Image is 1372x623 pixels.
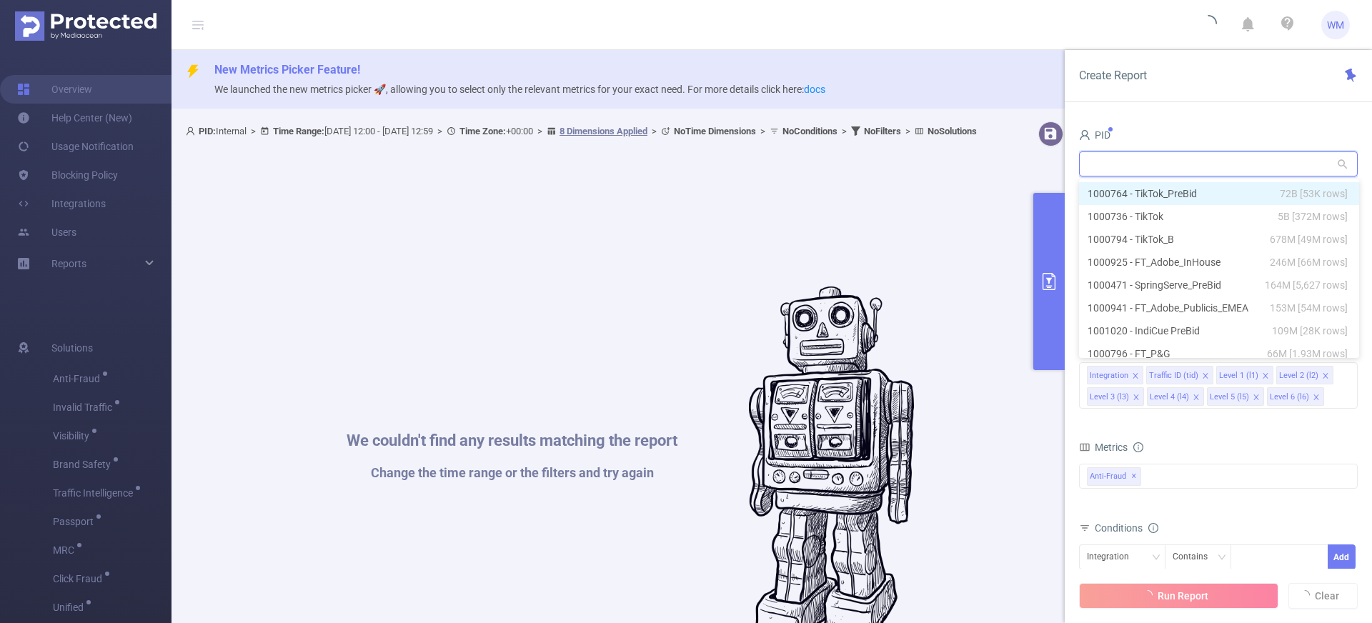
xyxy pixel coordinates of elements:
[53,574,107,584] span: Click Fraud
[53,374,105,384] span: Anti-Fraud
[647,126,661,136] span: >
[15,11,156,41] img: Protected Media
[1090,388,1129,407] div: Level 3 (l3)
[1150,388,1189,407] div: Level 4 (l4)
[1278,209,1348,224] span: 5B [372M rows]
[1219,367,1258,385] div: Level 1 (l1)
[837,126,851,136] span: >
[756,126,770,136] span: >
[273,126,324,136] b: Time Range:
[51,334,93,362] span: Solutions
[928,126,977,136] b: No Solutions
[17,75,92,104] a: Overview
[1079,228,1359,251] li: 1000794 - TikTok_B
[1132,372,1139,381] i: icon: close
[53,517,99,527] span: Passport
[1133,394,1140,402] i: icon: close
[17,218,76,246] a: Users
[1149,367,1198,385] div: Traffic ID (tid)
[186,126,977,136] span: Internal [DATE] 12:00 - [DATE] 12:59 +00:00
[1133,442,1143,452] i: icon: info-circle
[1270,231,1348,247] span: 678M [49M rows]
[17,104,132,132] a: Help Center (New)
[1079,69,1147,82] span: Create Report
[1207,387,1264,406] li: Level 5 (l5)
[1270,254,1348,270] span: 246M [66M rows]
[1148,523,1158,533] i: icon: info-circle
[214,84,825,95] span: We launched the new metrics picker 🚀, allowing you to select only the relevant metrics for your e...
[17,161,118,189] a: Blocking Policy
[1095,522,1158,534] span: Conditions
[53,459,116,469] span: Brand Safety
[1267,387,1324,406] li: Level 6 (l6)
[1262,372,1269,381] i: icon: close
[186,64,200,79] i: icon: thunderbolt
[51,249,86,278] a: Reports
[1216,366,1273,384] li: Level 1 (l1)
[1079,296,1359,319] li: 1000941 - FT_Adobe_Publicis_EMEA
[1147,387,1204,406] li: Level 4 (l4)
[199,126,216,136] b: PID:
[1079,129,1110,141] span: PID
[1079,442,1128,453] span: Metrics
[782,126,837,136] b: No Conditions
[1210,388,1249,407] div: Level 5 (l5)
[1087,366,1143,384] li: Integration
[53,602,89,612] span: Unified
[1270,388,1309,407] div: Level 6 (l6)
[247,126,260,136] span: >
[1090,367,1128,385] div: Integration
[1193,394,1200,402] i: icon: close
[1152,553,1160,563] i: icon: down
[1079,251,1359,274] li: 1000925 - FT_Adobe_InHouse
[186,126,199,136] i: icon: user
[1079,129,1090,141] i: icon: user
[1202,372,1209,381] i: icon: close
[1328,544,1356,569] button: Add
[51,258,86,269] span: Reports
[1200,15,1217,35] i: icon: loading
[1270,300,1348,316] span: 153M [54M rows]
[1079,319,1359,342] li: 1001020 - IndiCue PreBid
[1280,186,1348,201] span: 72B [53K rows]
[560,126,647,136] u: 8 Dimensions Applied
[347,467,677,479] h1: Change the time range or the filters and try again
[1279,367,1318,385] div: Level 2 (l2)
[1267,346,1348,362] span: 66M [1.93M rows]
[1173,545,1218,569] div: Contains
[1265,277,1348,293] span: 164M [5,627 rows]
[433,126,447,136] span: >
[1276,366,1333,384] li: Level 2 (l2)
[1146,366,1213,384] li: Traffic ID (tid)
[1079,205,1359,228] li: 1000736 - TikTok
[53,402,117,412] span: Invalid Traffic
[1079,182,1359,205] li: 1000764 - TikTok_PreBid
[459,126,506,136] b: Time Zone:
[347,433,677,449] h1: We couldn't find any results matching the report
[1327,11,1344,39] span: WM
[1272,323,1348,339] span: 109M [28K rows]
[53,431,94,441] span: Visibility
[1313,394,1320,402] i: icon: close
[1322,372,1329,381] i: icon: close
[17,189,106,218] a: Integrations
[1087,467,1141,486] span: Anti-Fraud
[1087,387,1144,406] li: Level 3 (l3)
[804,84,825,95] a: docs
[1218,553,1226,563] i: icon: down
[1131,468,1137,485] span: ✕
[864,126,901,136] b: No Filters
[533,126,547,136] span: >
[1253,394,1260,402] i: icon: close
[214,63,360,76] span: New Metrics Picker Feature!
[17,132,134,161] a: Usage Notification
[1079,274,1359,296] li: 1000471 - SpringServe_PreBid
[1087,545,1139,569] div: Integration
[53,545,79,555] span: MRC
[901,126,915,136] span: >
[53,488,138,498] span: Traffic Intelligence
[674,126,756,136] b: No Time Dimensions
[1079,342,1359,365] li: 1000796 - FT_P&G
